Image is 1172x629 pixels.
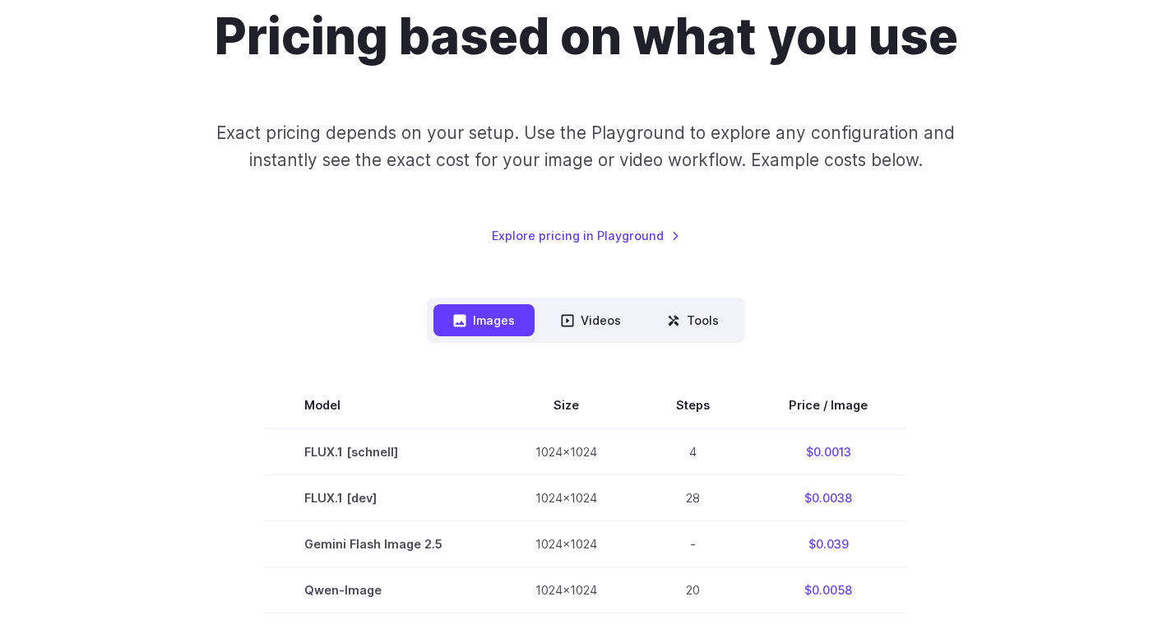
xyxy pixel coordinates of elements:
th: Steps [637,382,749,428]
td: 1024x1024 [496,428,637,475]
h1: Pricing based on what you use [215,7,958,67]
th: Price / Image [749,382,907,428]
button: Images [433,304,535,336]
span: Gemini Flash Image 2.5 [304,534,456,553]
p: Exact pricing depends on your setup. Use the Playground to explore any configuration and instantl... [190,119,983,174]
td: $0.0013 [749,428,907,475]
td: 1024x1024 [496,567,637,613]
button: Videos [541,304,641,336]
td: 1024x1024 [496,521,637,567]
td: 4 [637,428,749,475]
td: - [637,521,749,567]
td: 1024x1024 [496,475,637,521]
th: Size [496,382,637,428]
td: $0.0058 [749,567,907,613]
td: $0.0038 [749,475,907,521]
td: FLUX.1 [schnell] [265,428,496,475]
td: $0.039 [749,521,907,567]
button: Tools [647,304,739,336]
td: 20 [637,567,749,613]
th: Model [265,382,496,428]
td: Qwen-Image [265,567,496,613]
td: FLUX.1 [dev] [265,475,496,521]
a: Explore pricing in Playground [492,226,680,245]
td: 28 [637,475,749,521]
